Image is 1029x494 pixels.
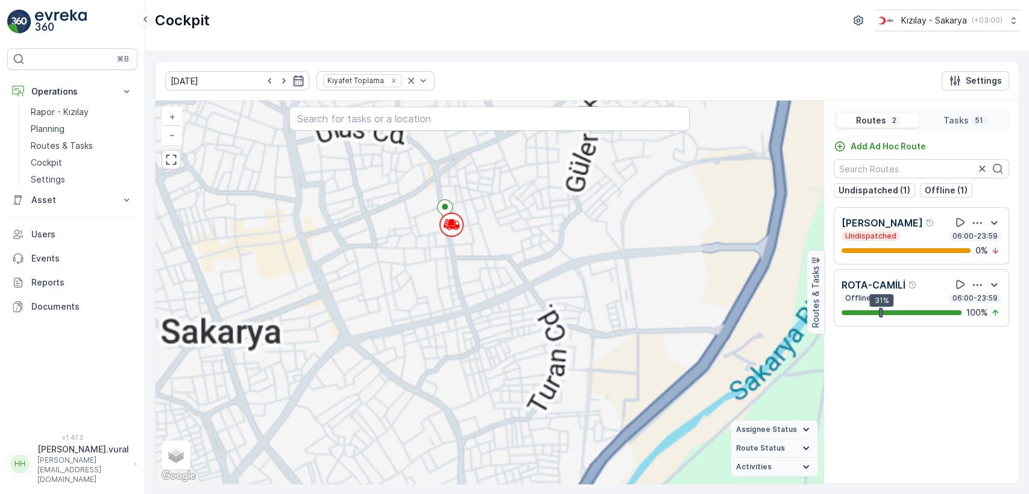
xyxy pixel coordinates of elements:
p: ⌘B [117,54,129,64]
p: 2 [891,116,898,125]
span: Route Status [736,443,785,453]
img: k%C4%B1z%C4%B1lay_DTAvauz.png [875,14,896,27]
p: Settings [966,75,1002,87]
a: Zoom In [163,108,181,126]
p: ROTA-CAMİLİ [842,278,905,292]
input: Search Routes [834,159,1009,178]
a: Settings [26,171,137,188]
a: Events [7,246,137,270]
p: Offline (1) [925,184,968,196]
p: Routes [856,114,886,127]
button: Undispatched (1) [834,183,915,198]
button: Offline (1) [920,183,972,198]
p: Routes & Tasks [31,140,93,152]
p: Planning [31,123,65,135]
img: logo [7,10,31,34]
summary: Route Status [731,439,817,458]
p: Reports [31,277,133,289]
div: HH [10,454,30,474]
button: Asset [7,188,137,212]
p: Cockpit [155,11,210,30]
p: 100 % [966,307,988,319]
p: [PERSON_NAME].vural [37,443,129,455]
p: Users [31,228,133,240]
p: Asset [31,194,113,206]
button: Kızılay - Sakarya(+03:00) [875,10,1019,31]
p: Routes & Tasks [810,266,822,328]
button: HH[PERSON_NAME].vural[PERSON_NAME][EMAIL_ADDRESS][DOMAIN_NAME] [7,443,137,484]
p: Settings [31,174,65,186]
span: Activities [736,462,772,472]
p: [PERSON_NAME][EMAIL_ADDRESS][DOMAIN_NAME] [37,455,129,484]
p: Undispatched (1) [839,184,910,196]
a: Open this area in Google Maps (opens a new window) [159,468,198,484]
p: Undispatched [844,231,898,241]
img: Google [159,468,198,484]
div: Help Tooltip Icon [925,218,935,228]
p: Tasks [943,114,969,127]
summary: Activities [731,458,817,477]
p: 06:00-23:59 [951,293,999,303]
span: Assignee Status [736,425,797,434]
input: dd/mm/yyyy [165,71,309,90]
div: Kıyafet Toplama [324,75,386,86]
p: Kızılay - Sakarya [901,14,967,27]
a: Routes & Tasks [26,137,137,154]
summary: Assignee Status [731,421,817,439]
a: Reports [7,270,137,295]
a: Planning [26,120,137,137]
img: logo_light-DOdMpM7g.png [35,10,87,34]
p: Events [31,252,133,264]
a: Zoom Out [163,126,181,144]
div: Help Tooltip Icon [908,280,917,290]
p: Cockpit [31,157,62,169]
button: Operations [7,80,137,104]
input: Search for tasks or a location [289,107,690,131]
p: Documents [31,301,133,313]
div: 31% [869,294,893,307]
span: − [169,130,175,140]
p: 0 % [975,245,988,257]
p: Rapor - Kızılay [31,106,89,118]
p: [PERSON_NAME] [842,216,923,230]
span: v 1.47.3 [7,434,137,441]
p: Add Ad Hoc Route [851,140,926,152]
span: + [169,111,175,122]
div: Remove Kıyafet Toplama [387,76,400,86]
p: 51 [974,116,984,125]
a: Documents [7,295,137,319]
a: Users [7,222,137,246]
p: ( +03:00 ) [972,16,1002,25]
p: Offline [844,293,872,303]
a: Rapor - Kızılay [26,104,137,120]
p: 06:00-23:59 [951,231,999,241]
a: Layers [163,442,189,468]
p: Operations [31,86,113,98]
button: Settings [942,71,1009,90]
a: Cockpit [26,154,137,171]
a: Add Ad Hoc Route [834,140,926,152]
